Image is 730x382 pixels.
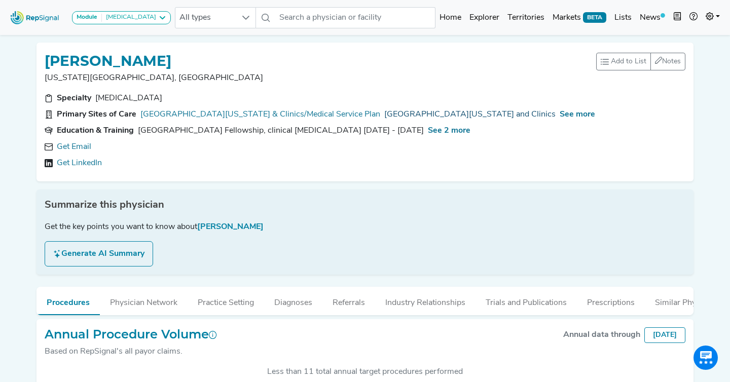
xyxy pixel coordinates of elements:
[188,287,264,314] button: Practice Setting
[138,125,424,137] div: Vanderbilt University Medical Center Fellowship, clinical cardiac electrophysiology 2021 - 2023
[610,8,636,28] a: Lists
[45,198,164,213] span: Summarize this physician
[36,287,100,315] button: Procedures
[102,14,156,22] div: [MEDICAL_DATA]
[72,11,171,24] button: Module[MEDICAL_DATA]
[428,127,470,135] span: See 2 more
[57,92,91,104] div: Specialty
[77,14,97,20] strong: Module
[549,8,610,28] a: MarketsBETA
[636,8,669,28] a: News
[583,12,606,22] span: BETA
[577,287,645,314] button: Prescriptions
[45,221,685,233] div: Get the key points you want to know about
[560,110,595,119] span: See more
[57,108,136,121] div: Primary Sites of Care
[563,329,640,341] div: Annual data through
[45,366,685,378] div: Less than 11 total annual target procedures performed
[140,108,380,121] a: [GEOGRAPHIC_DATA][US_STATE] & Clinics/Medical Service Plan
[435,8,465,28] a: Home
[45,327,217,342] h2: Annual Procedure Volume
[275,7,436,28] input: Search a physician or facility
[476,287,577,314] button: Trials and Publications
[384,108,556,121] a: [GEOGRAPHIC_DATA][US_STATE] and Clinics
[57,141,91,153] a: Get Email
[322,287,375,314] button: Referrals
[596,53,651,70] button: Add to List
[264,287,322,314] button: Diagnoses
[45,72,596,84] p: [US_STATE][GEOGRAPHIC_DATA], [GEOGRAPHIC_DATA]
[465,8,503,28] a: Explorer
[611,56,646,67] span: Add to List
[644,327,685,343] div: [DATE]
[596,53,685,70] div: toolbar
[100,287,188,314] button: Physician Network
[45,53,171,70] h1: [PERSON_NAME]
[197,223,264,231] span: [PERSON_NAME]
[503,8,549,28] a: Territories
[175,8,236,28] span: All types
[662,58,681,65] span: Notes
[45,346,217,358] div: Based on RepSignal's all payor claims.
[375,287,476,314] button: Industry Relationships
[669,8,685,28] button: Intel Book
[57,125,134,137] div: Education & Training
[650,53,685,70] button: Notes
[95,92,162,104] div: Cardiac Electrophysiology
[45,241,153,266] button: Generate AI Summary
[57,157,102,169] a: Get LinkedIn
